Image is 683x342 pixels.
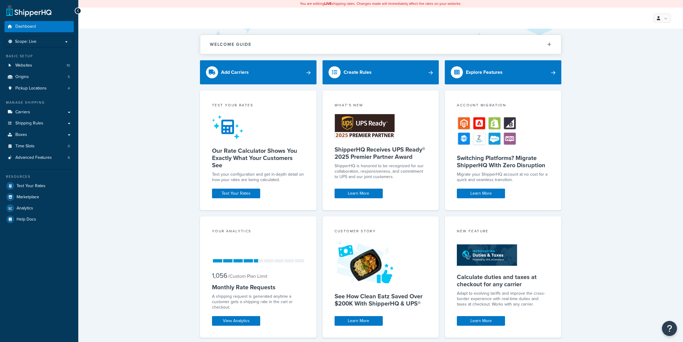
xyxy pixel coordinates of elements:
h5: Monthly Rate Requests [212,284,304,291]
div: A shipping request is generated anytime a customer gets a shipping rate in the cart or checkout. [212,294,304,310]
span: Scope: Live [15,39,36,44]
a: Learn More [457,316,505,326]
div: Migrate your ShipperHQ account at no cost for a quick and seamless transition. [457,172,549,183]
span: Analytics [17,206,33,211]
p: ShipperHQ is honored to be recognized for our collaboration, responsiveness, and commitment to UP... [335,163,427,180]
div: Explore Features [466,68,503,77]
p: Adapt to evolving tariffs and improve the cross-border experience with real-time duties and taxes... [457,291,549,307]
span: Marketplace [17,195,39,200]
h2: Welcome Guide [210,42,251,47]
div: Basic Setup [5,54,74,59]
span: Test Your Rates [17,184,45,189]
div: Your Analytics [212,228,304,235]
span: Carriers [15,110,30,115]
div: Test your configuration and get in-depth detail on how your rates are being calculated. [212,172,304,183]
a: Learn More [457,189,505,198]
span: 5 [68,74,70,80]
h5: ShipperHQ Receives UPS Ready® 2025 Premier Partner Award [335,146,427,160]
div: Manage Shipping [5,100,74,105]
span: Dashboard [15,24,36,29]
a: Boxes [5,129,74,140]
div: Test your rates [212,102,304,109]
a: Test Your Rates [5,180,74,191]
span: Boxes [15,132,27,137]
button: Open Resource Center [662,321,677,336]
h5: Calculate duties and taxes at checkout for any carrier [457,273,549,288]
li: Websites [5,60,74,71]
span: Help Docs [17,217,36,222]
span: Advanced Features [15,155,52,160]
button: Welcome Guide [200,35,561,54]
a: Advanced Features6 [5,152,74,163]
span: Websites [15,63,32,68]
div: Account Migration [457,102,549,109]
a: View Analytics [212,316,260,326]
a: Origins5 [5,71,74,83]
li: Time Slots [5,141,74,152]
div: What's New [335,102,427,109]
a: Dashboard [5,21,74,32]
h5: Switching Platforms? Migrate ShipperHQ With Zero Disruption [457,154,549,169]
span: 6 [68,155,70,160]
span: Time Slots [15,144,35,149]
span: 10 [67,63,70,68]
div: Add Carriers [221,68,249,77]
b: LIVE [324,1,332,6]
div: New Feature [457,228,549,235]
h5: Our Rate Calculator Shows You Exactly What Your Customers See [212,147,304,169]
span: Pickup Locations [15,86,47,91]
a: Test Your Rates [212,189,260,198]
span: 0 [68,144,70,149]
a: Analytics [5,203,74,214]
li: Pickup Locations [5,83,74,94]
h5: See How Clean Eatz Saved Over $200K With ShipperHQ & UPS® [335,293,427,307]
span: Origins [15,74,29,80]
a: Learn More [335,316,383,326]
a: Create Rules [323,60,439,84]
a: Add Carriers [200,60,317,84]
div: Resources [5,174,74,179]
a: Shipping Rules [5,118,74,129]
li: Origins [5,71,74,83]
a: Explore Features [445,60,561,84]
a: Time Slots0 [5,141,74,152]
a: Websites10 [5,60,74,71]
span: 4 [68,86,70,91]
a: Pickup Locations4 [5,83,74,94]
a: Learn More [335,189,383,198]
a: Marketplace [5,192,74,202]
small: / Custom Plan Limit [228,273,267,280]
div: Create Rules [344,68,372,77]
li: Advanced Features [5,152,74,163]
span: Shipping Rules [15,121,43,126]
a: Carriers [5,107,74,118]
span: 1,056 [212,271,227,281]
div: Customer Story [335,228,427,235]
a: Help Docs [5,214,74,225]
